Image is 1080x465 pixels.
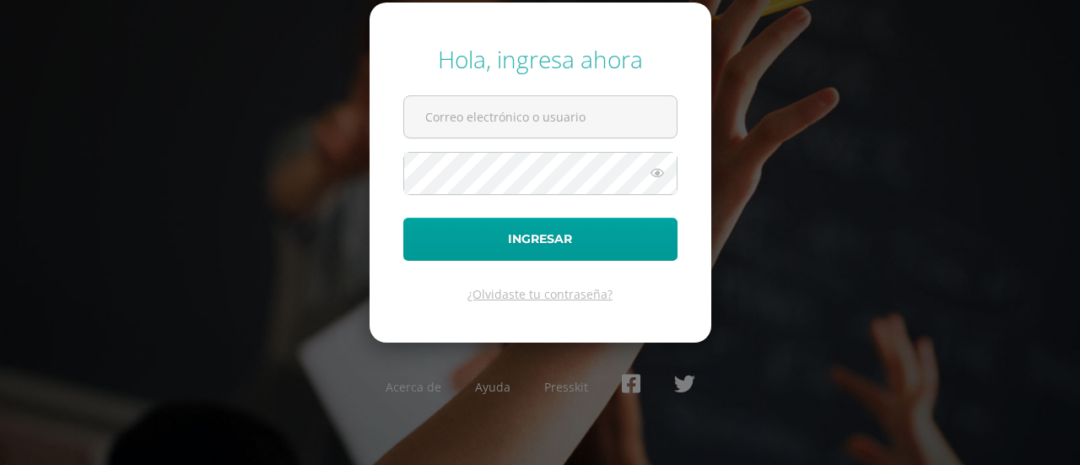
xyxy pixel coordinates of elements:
a: Acerca de [386,379,441,395]
button: Ingresar [403,218,678,261]
a: ¿Olvidaste tu contraseña? [467,286,613,302]
div: Hola, ingresa ahora [403,43,678,75]
a: Ayuda [475,379,510,395]
input: Correo electrónico o usuario [404,96,677,138]
a: Presskit [544,379,588,395]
